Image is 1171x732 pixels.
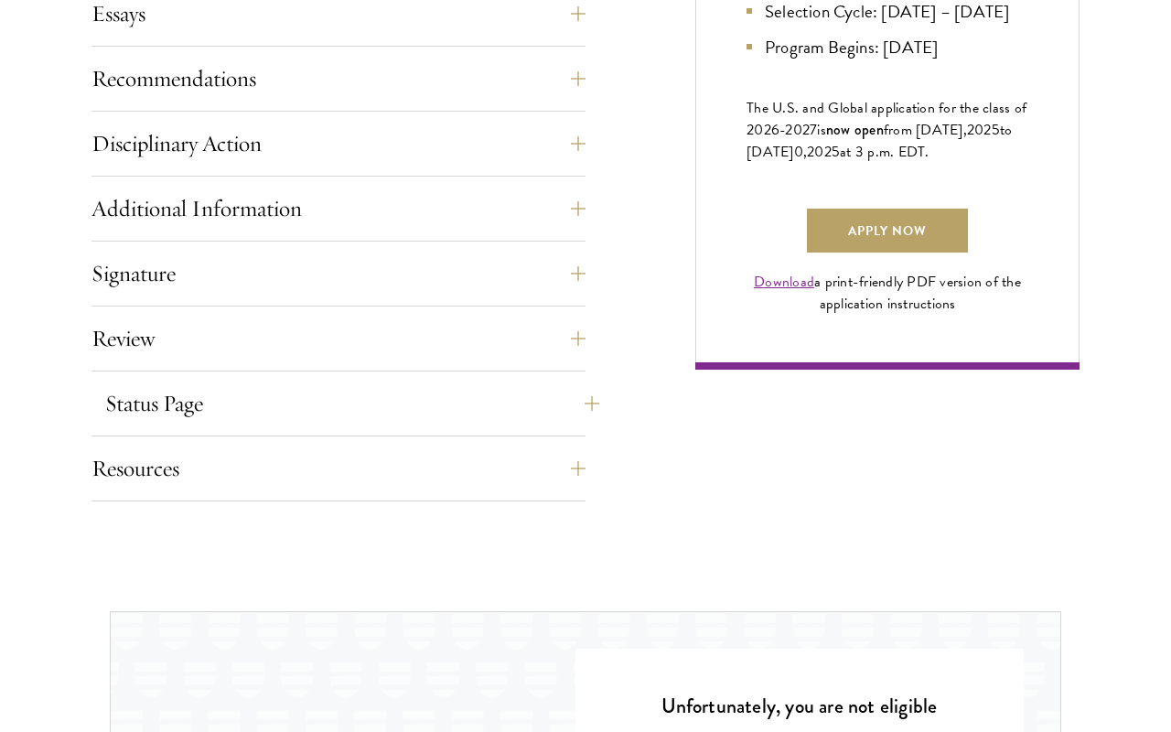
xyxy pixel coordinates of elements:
[992,119,1000,141] span: 5
[91,122,585,166] button: Disciplinary Action
[794,141,803,163] span: 0
[91,252,585,296] button: Signature
[817,119,826,141] span: is
[832,141,840,163] span: 5
[747,271,1028,315] div: a print-friendly PDF version of the application instructions
[884,119,967,141] span: from [DATE],
[840,141,929,163] span: at 3 p.m. EDT.
[771,119,779,141] span: 6
[803,141,807,163] span: ,
[91,447,585,490] button: Resources
[810,119,817,141] span: 7
[105,382,599,425] button: Status Page
[747,97,1026,141] span: The U.S. and Global application for the class of 202
[967,119,992,141] span: 202
[807,141,832,163] span: 202
[754,271,814,293] a: Download
[91,187,585,231] button: Additional Information
[747,119,1012,163] span: to [DATE]
[747,34,1028,60] li: Program Begins: [DATE]
[807,209,968,253] a: Apply Now
[91,317,585,361] button: Review
[779,119,810,141] span: -202
[826,119,884,140] span: now open
[91,57,585,101] button: Recommendations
